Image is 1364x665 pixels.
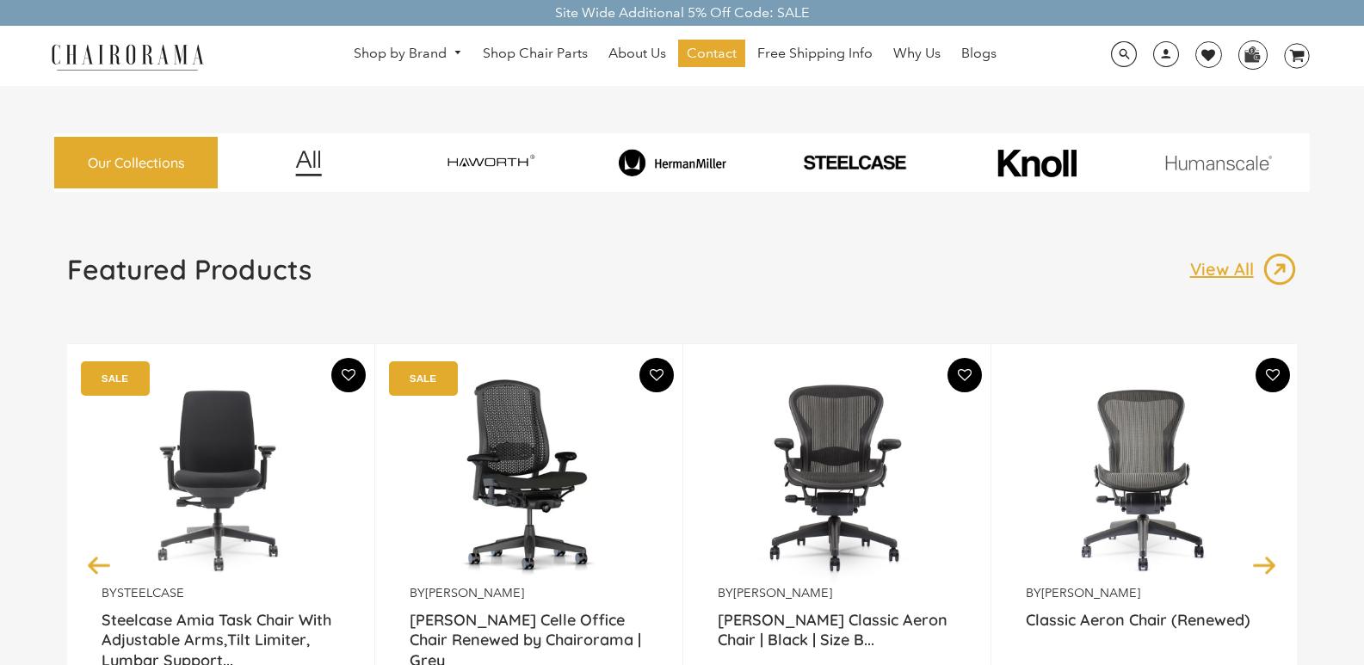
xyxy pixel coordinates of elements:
a: Herman Miller Classic Aeron Chair | Black | Size B (Renewed) - chairorama Herman Miller Classic A... [718,370,956,585]
text: SALE [102,373,128,384]
a: Contact [678,40,745,67]
a: Shop by Brand [345,40,471,67]
a: Blogs [953,40,1005,67]
h1: Featured Products [67,252,312,286]
span: Shop Chair Parts [483,45,588,63]
a: Steelcase [117,585,184,600]
img: image_10_1.png [959,147,1114,179]
img: PHOTO-2024-07-09-00-53-10-removebg-preview.png [767,153,942,173]
a: Shop Chair Parts [474,40,596,67]
p: View All [1190,258,1262,280]
img: image_11.png [1131,155,1306,171]
a: Steelcase Amia Task Chair With Adjustable Arms,Tilt Limiter, Lumbar Support... [102,610,340,653]
a: Herman Miller Celle Office Chair Renewed by Chairorama | Grey - chairorama Herman Miller Celle Of... [410,370,648,585]
span: Contact [687,45,737,63]
a: Free Shipping Info [749,40,881,67]
p: by [718,585,956,601]
img: Herman Miller Classic Aeron Chair | Black | Size B (Renewed) - chairorama [718,370,956,585]
img: image_12.png [261,150,356,176]
button: Next [1250,550,1280,580]
button: Add To Wishlist [947,358,982,392]
p: by [410,585,648,601]
a: [PERSON_NAME] [1041,585,1140,600]
text: SALE [410,373,436,384]
span: Free Shipping Info [757,45,873,63]
a: Our Collections [54,137,218,189]
a: Amia Chair by chairorama.com Renewed Amia Chair chairorama.com [102,370,340,585]
img: Classic Aeron Chair (Renewed) - chairorama [1026,370,1264,585]
img: image_8_173eb7e0-7579-41b4-bc8e-4ba0b8ba93e8.png [584,149,760,176]
p: by [102,585,340,601]
img: chairorama [41,41,213,71]
p: by [1026,585,1264,601]
span: Why Us [893,45,941,63]
a: Classic Aeron Chair (Renewed) - chairorama Classic Aeron Chair (Renewed) - chairorama [1026,370,1264,585]
a: Classic Aeron Chair (Renewed) [1026,610,1264,653]
img: WhatsApp_Image_2024-07-12_at_16.23.01.webp [1239,41,1266,67]
nav: DesktopNavigation [287,40,1065,71]
a: [PERSON_NAME] Celle Office Chair Renewed by Chairorama | Grey [410,610,648,653]
a: [PERSON_NAME] Classic Aeron Chair | Black | Size B... [718,610,956,653]
button: Add To Wishlist [639,358,674,392]
a: [PERSON_NAME] [425,585,524,600]
a: Featured Products [67,252,312,300]
button: Add To Wishlist [331,358,366,392]
img: Amia Chair by chairorama.com [102,370,340,585]
a: Why Us [885,40,949,67]
img: image_13.png [1262,252,1297,286]
span: About Us [608,45,666,63]
a: [PERSON_NAME] [733,585,832,600]
span: Blogs [961,45,997,63]
img: image_7_14f0750b-d084-457f-979a-a1ab9f6582c4.png [403,144,578,182]
a: View All [1190,252,1297,286]
button: Previous [84,550,114,580]
a: About Us [600,40,675,67]
img: Herman Miller Celle Office Chair Renewed by Chairorama | Grey - chairorama [410,370,648,585]
button: Add To Wishlist [1256,358,1290,392]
